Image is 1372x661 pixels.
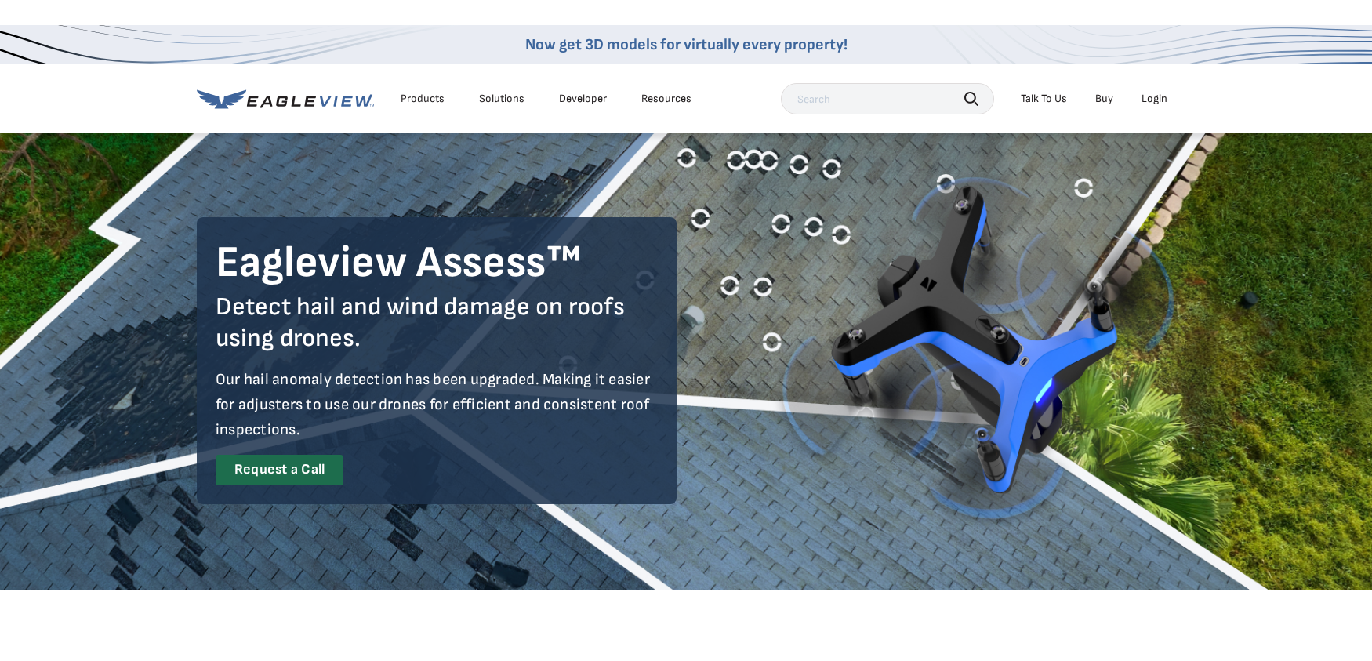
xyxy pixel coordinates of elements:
div: Resources [641,92,691,106]
div: Our hail anomaly detection has been upgraded. Making it easier for adjusters to use our drones fo... [216,367,658,442]
div: Solutions [479,92,524,106]
div: Login [1142,92,1167,106]
div: Detect hail and wind damage on roofs using drones. [216,292,658,354]
h1: Eagleview Assess™ [216,236,658,291]
a: Buy [1095,92,1113,106]
a: Request a Call [216,455,343,485]
div: Products [401,92,445,106]
div: Talk To Us [1021,92,1067,106]
a: Now get 3D models for virtually every property! [525,35,848,54]
input: Search [781,83,994,114]
a: Developer [559,92,607,106]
